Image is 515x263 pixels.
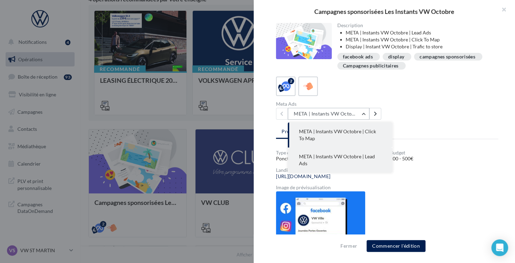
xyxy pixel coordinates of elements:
div: Campagnes sponsorisées Les Instants VW Octobre [265,8,504,15]
div: Type de campagne [276,150,384,155]
button: META | Instants VW Octobre | Lead Ads [288,148,392,173]
button: Commencer l'édition [367,240,425,252]
span: META | Instants VW Octobre | Click To Map [299,128,376,141]
button: Fermer [338,242,360,250]
div: facebook ads [343,54,373,59]
div: Open Intercom Messenger [491,239,508,256]
div: 2 [288,78,294,84]
li: Display | Instant VW Octobre | Trafic to store [346,43,493,50]
div: Image de prévisualisation [276,185,498,190]
button: META | Instants VW Octobre | Click To Map [288,122,392,148]
div: Meta Ads [276,102,384,106]
div: Ponctuel [276,155,384,162]
button: META | Instants VW Octobre | Click To Map [288,108,369,120]
div: campagnes sponsorisées [420,54,475,59]
div: Campagnes publicitaires [343,63,399,69]
a: [URL][DOMAIN_NAME] [276,174,330,179]
div: Description [337,23,493,28]
div: 200 - 500€ [390,155,498,162]
div: display [388,54,404,59]
div: Budget [390,150,498,155]
li: META | Instants VW Octobre | Click To Map [346,36,493,43]
li: META | Instants VW Octobre | Lead Ads [346,29,493,36]
div: Landing page associée à l'opération [276,168,498,173]
span: META | Instants VW Octobre | Lead Ads [299,153,375,166]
